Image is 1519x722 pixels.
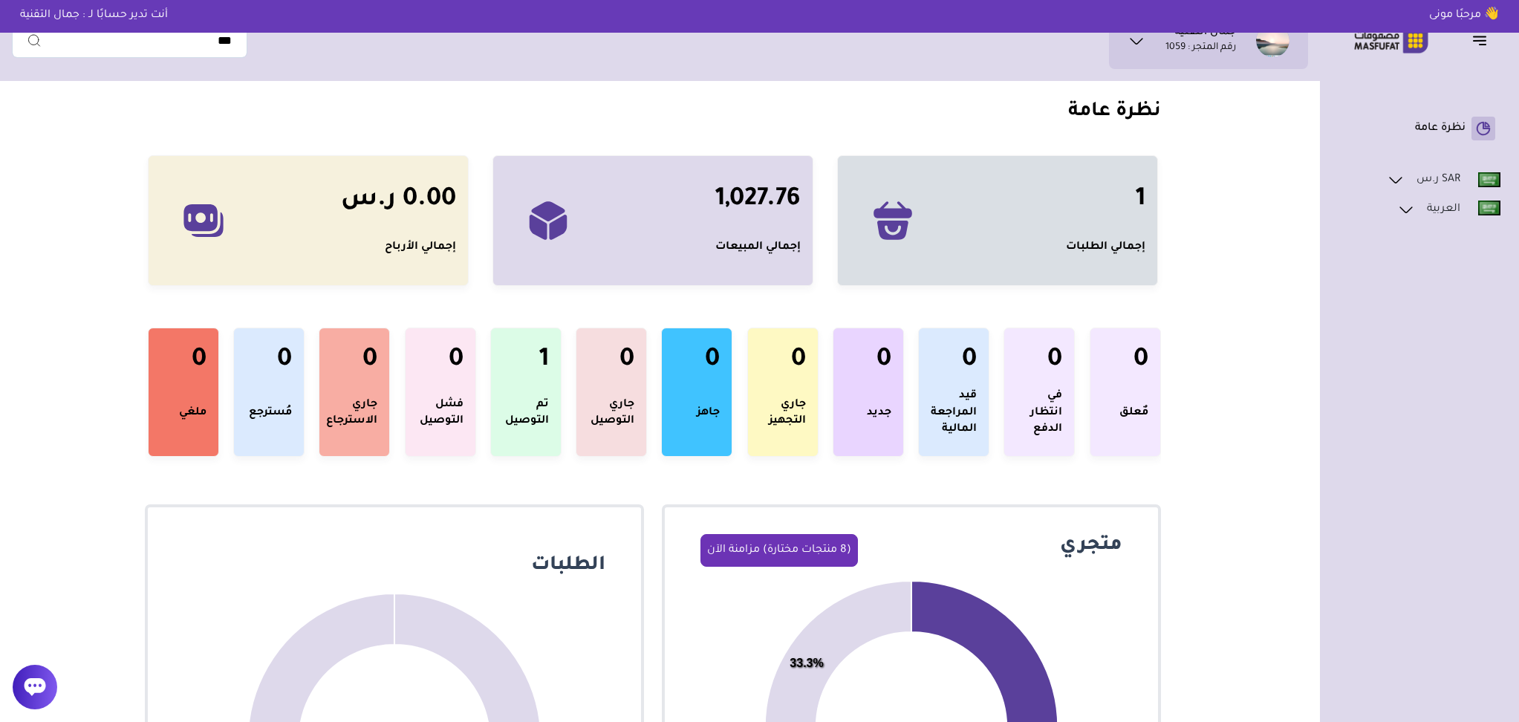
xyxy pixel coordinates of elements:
div: جاهز [697,388,720,438]
img: Logo [1344,26,1439,55]
div: إجمالي الأرباح [385,239,456,256]
p: رقم المتجر : 1059 [1165,41,1236,56]
div: مُسترجع [249,388,292,438]
div: مٌعلق [1119,388,1148,438]
h3: 0 [449,346,463,376]
h3: 0 [1133,346,1148,376]
div: قيد المراجعة المالية [931,388,977,438]
p: الطلبات [175,554,614,579]
div: إجمالي المبيعات [715,239,801,256]
div: جديد [867,388,891,438]
h3: 1,027.76 [715,186,801,215]
h3: 0 [619,346,634,376]
div: تم التوصيل [503,388,549,438]
button: (8 منتجات مختارة) مزامنة الآن [700,534,858,567]
h3: 0 [876,346,891,376]
h3: 0 [277,346,292,376]
img: Eng [1478,172,1500,187]
h3: 1 [1136,186,1145,215]
p: نظرة عامة [1415,121,1466,136]
div: جاري التجهيز [760,388,806,438]
a: SAR ر.س [1386,170,1501,189]
p: 👋 مرحبًا مونى [1418,7,1510,24]
div: ملغي [179,388,206,438]
h3: 0 [1047,346,1062,376]
div: جاري الاسترجاع [326,388,377,438]
div: جاري التوصيل [588,388,634,438]
a: نظرة عامة [1344,117,1495,140]
h3: 0 [705,346,720,376]
h3: 0.00 ر.س [341,186,456,215]
a: العربية [1396,200,1501,219]
h1: جمال التقنية [1174,26,1236,41]
div: في انتظار الدفع [1016,388,1062,438]
p: متجري [911,534,1131,567]
div: فشل التوصيل [417,388,463,438]
p: أنت تدير حسابًا لـ : جمال التقنية [9,7,179,24]
strong: نظرة عامة [1068,102,1161,123]
h3: 0 [192,346,206,376]
div: إجمالي الطلبات [1066,239,1145,256]
h3: 1 [539,346,549,376]
h3: 0 [962,346,977,376]
img: جمال التقنية [1256,24,1289,57]
h3: 0 [791,346,806,376]
h3: 0 [362,346,377,376]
